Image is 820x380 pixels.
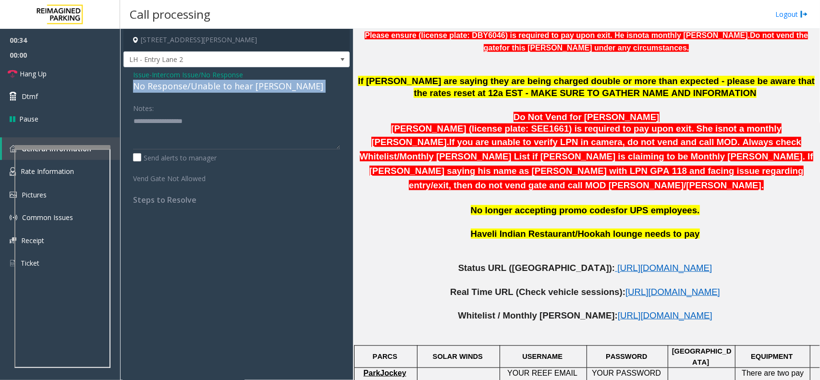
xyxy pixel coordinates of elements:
img: logout [800,9,808,19]
label: Send alerts to manager [133,153,217,163]
a: Logout [775,9,808,19]
a: [URL][DOMAIN_NAME] [618,312,712,320]
span: If you are unable to verify LPN in camera, do not vend and call MOD. Always check Whitelist/Month... [360,137,813,190]
img: 'icon' [10,259,16,268]
span: PARCS [373,353,397,360]
span: Issue [133,70,149,80]
img: 'icon' [10,237,16,244]
span: LH - Entry Lane 2 [124,52,304,67]
span: [URL][DOMAIN_NAME] [618,310,712,320]
span: Do Not Vend for [PERSON_NAME] [514,112,660,122]
span: No longer accepting promo codes [471,205,616,215]
span: - [149,70,243,79]
span: PASSWORD [606,353,647,360]
span: SOLAR WINDS [433,353,483,360]
span: not a monthly [PERSON_NAME]. [371,123,782,147]
a: ParkJockey [364,369,406,377]
span: Whitelist / Monthly [PERSON_NAME]: [458,310,618,320]
span: Intercom Issue/No Response [152,70,243,80]
span: Real Time URL (Check vehicle sessions): [450,287,625,297]
span: If [PERSON_NAME] are saying they are being charged double or more than expected - please be aware... [358,76,815,98]
h4: Steps to Resolve [133,196,340,205]
span: Hang Up [20,69,47,79]
span: EQUIPMENT [751,353,793,360]
span: Haveli Indian Restaurant/Hookah lounge needs to pay [471,229,700,239]
span: [URL][DOMAIN_NAME] [625,287,720,297]
a: General Information [2,137,120,160]
span: Pause [19,114,38,124]
img: 'icon' [10,214,17,221]
span: [URL][DOMAIN_NAME] [617,263,712,273]
span: Dtmf [22,91,38,101]
label: Vend Gate Not Allowed [131,170,219,184]
div: No Response/Unable to hear [PERSON_NAME] [133,80,340,93]
span: not [633,31,645,39]
span: YOUR REEF EMAIL [507,369,577,377]
span: for UPS employees. [615,205,699,215]
a: [URL][DOMAIN_NAME] [617,265,712,272]
span: [PERSON_NAME] (license plate: SEE1661) is required to pay upon exit. She is [391,123,722,134]
span: USERNAME [522,353,563,360]
a: [URL][DOMAIN_NAME] [625,289,720,296]
span: Do not vend the gate [484,31,808,52]
label: Notes: [133,100,154,113]
h4: [STREET_ADDRESS][PERSON_NAME] [123,29,350,51]
img: 'icon' [10,167,16,176]
span: for this [PERSON_NAME] under any circumstances. [500,44,689,52]
h3: Call processing [125,2,215,26]
span: a monthly [PERSON_NAME]. [645,31,750,39]
span: Please ensure (license plate: DBY6046) is required to pay upon exit. He is [365,31,633,39]
img: 'icon' [10,145,17,152]
span: [GEOGRAPHIC_DATA] [672,347,732,366]
span: Status URL ([GEOGRAPHIC_DATA]): [458,263,615,273]
span: YOUR PASSWORD [592,369,661,377]
img: 'icon' [10,192,17,198]
span: General Information [22,144,91,153]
